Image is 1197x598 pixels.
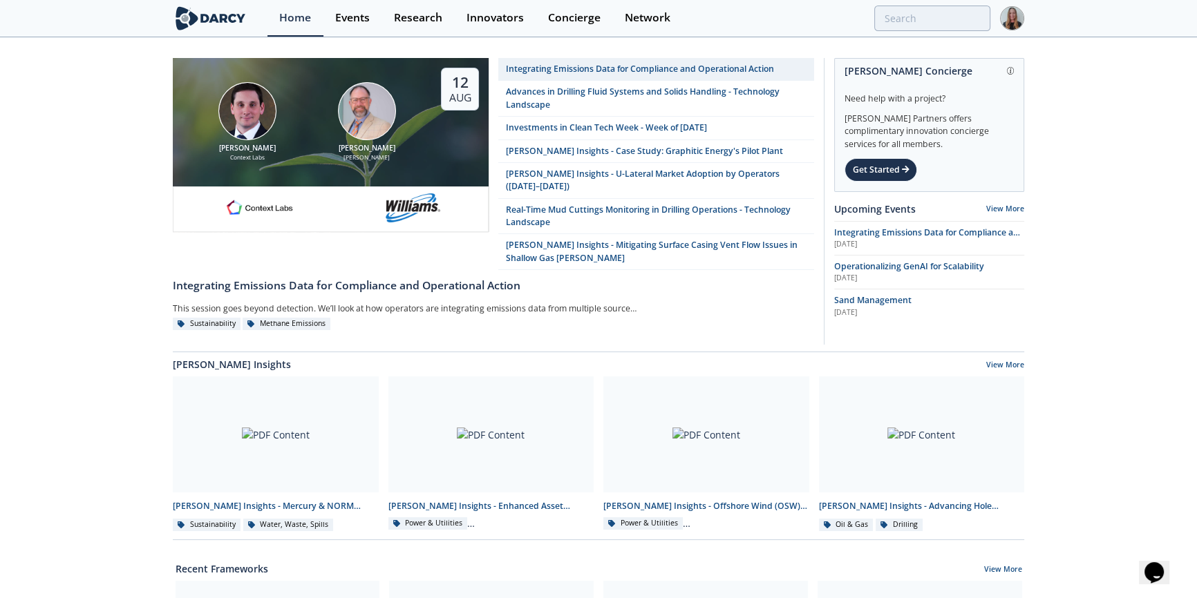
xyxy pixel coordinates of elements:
[834,273,1024,284] div: [DATE]
[834,226,1024,251] span: Integrating Emissions Data for Compliance and Operational Action
[876,519,923,531] div: Drilling
[394,12,442,23] div: Research
[312,143,422,154] div: [PERSON_NAME]
[506,63,774,75] div: Integrating Emissions Data for Compliance and Operational Action
[834,260,984,272] span: Operationalizing GenAI for Scalability
[598,376,814,532] a: PDF Content [PERSON_NAME] Insights - Offshore Wind (OSW) and Networks Power & Utilities
[221,193,299,222] img: 1682076415445-contextlabs.png
[625,12,670,23] div: Network
[173,270,814,293] a: Integrating Emissions Data for Compliance and Operational Action
[218,82,276,140] img: Nathan Brawn
[384,376,599,532] a: PDF Content [PERSON_NAME] Insights - Enhanced Asset Management (O&M) for Onshore Wind Farms Power...
[834,239,1024,250] div: [DATE]
[176,561,268,576] a: Recent Frameworks
[192,153,302,162] div: Context Labs
[498,81,814,117] a: Advances in Drilling Fluid Systems and Solids Handling - Technology Landscape
[819,500,1025,512] div: [PERSON_NAME] Insights - Advancing Hole Cleaning with Automated Cuttings Monitoring
[834,294,912,306] span: Sand Management
[498,117,814,139] a: Investments in Clean Tech Week - Week of [DATE]
[498,234,814,270] a: [PERSON_NAME] Insights - Mitigating Surface Casing Vent Flow Issues in Shallow Gas [PERSON_NAME]
[986,360,1024,372] a: View More
[984,564,1022,577] a: View More
[1000,6,1024,30] img: Profile
[173,318,241,330] div: Sustainability
[834,260,1024,284] a: Operationalizing GenAI for Scalability [DATE]
[845,59,1014,83] div: [PERSON_NAME] Concierge
[1139,543,1183,584] iframe: chat widget
[845,83,1014,105] div: Need help with a project?
[603,517,683,530] div: Power & Utilities
[466,12,524,23] div: Innovators
[388,500,594,512] div: [PERSON_NAME] Insights - Enhanced Asset Management (O&M) for Onshore Wind Farms
[834,307,1024,318] div: [DATE]
[874,6,990,31] input: Advanced Search
[173,357,291,372] a: [PERSON_NAME] Insights
[173,298,637,318] div: This session goes beyond detection. We’ll look at how operators are integrating emissions data fr...
[498,58,814,81] a: Integrating Emissions Data for Compliance and Operational Action
[603,500,809,512] div: [PERSON_NAME] Insights - Offshore Wind (OSW) and Networks
[173,519,241,531] div: Sustainability
[335,12,370,23] div: Events
[986,204,1024,213] a: View More
[449,73,471,91] div: 12
[243,318,330,330] div: Methane Emissions
[834,202,916,216] a: Upcoming Events
[449,91,471,105] div: Aug
[845,105,1014,151] div: [PERSON_NAME] Partners offers complimentary innovation concierge services for all members.
[834,226,1024,250] a: Integrating Emissions Data for Compliance and Operational Action [DATE]
[834,294,1024,318] a: Sand Management [DATE]
[498,140,814,163] a: [PERSON_NAME] Insights - Case Study: Graphitic Energy's Pilot Plant
[168,376,384,532] a: PDF Content [PERSON_NAME] Insights - Mercury & NORM Detection and [MEDICAL_DATA] Sustainability W...
[173,58,489,270] a: Nathan Brawn [PERSON_NAME] Context Labs Mark Gebbia [PERSON_NAME] [PERSON_NAME] 12 Aug
[243,519,334,531] div: Water, Waste, Spills
[386,193,440,222] img: williams.com.png
[279,12,311,23] div: Home
[312,153,422,162] div: [PERSON_NAME]
[819,519,874,531] div: Oil & Gas
[498,163,814,199] a: [PERSON_NAME] Insights - U-Lateral Market Adoption by Operators ([DATE]–[DATE])
[814,376,1030,532] a: PDF Content [PERSON_NAME] Insights - Advancing Hole Cleaning with Automated Cuttings Monitoring O...
[845,158,917,182] div: Get Started
[192,143,302,154] div: [PERSON_NAME]
[498,199,814,235] a: Real-Time Mud Cuttings Monitoring in Drilling Operations - Technology Landscape
[548,12,601,23] div: Concierge
[173,500,379,512] div: [PERSON_NAME] Insights - Mercury & NORM Detection and [MEDICAL_DATA]
[173,278,814,294] div: Integrating Emissions Data for Compliance and Operational Action
[338,82,396,140] img: Mark Gebbia
[173,6,248,30] img: logo-wide.svg
[1007,67,1015,75] img: information.svg
[388,517,468,530] div: Power & Utilities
